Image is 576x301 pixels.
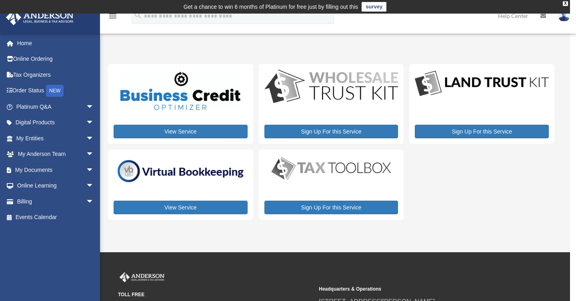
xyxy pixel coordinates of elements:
[6,162,106,178] a: My Documentsarrow_drop_down
[114,125,248,138] a: View Service
[114,201,248,214] a: View Service
[86,99,102,115] span: arrow_drop_down
[563,1,568,6] div: close
[264,125,398,138] a: Sign Up For this Service
[6,35,106,51] a: Home
[134,11,142,20] i: search
[86,146,102,163] span: arrow_drop_down
[415,70,549,98] img: LandTrust_lgo-1.jpg
[362,2,386,12] a: survey
[86,193,102,210] span: arrow_drop_down
[6,146,106,162] a: My Anderson Teamarrow_drop_down
[6,83,106,99] a: Order StatusNEW
[415,125,549,138] a: Sign Up For this Service
[319,285,514,293] small: Headquarters & Operations
[118,272,166,283] img: Anderson Advisors Platinum Portal
[6,209,106,225] a: Events Calendar
[86,130,102,147] span: arrow_drop_down
[6,51,106,67] a: Online Ordering
[6,193,106,209] a: Billingarrow_drop_down
[6,99,106,115] a: Platinum Q&Aarrow_drop_down
[4,10,76,25] img: Anderson Advisors Platinum Portal
[264,155,398,182] img: taxtoolbox_new-1.webp
[6,130,106,146] a: My Entitiesarrow_drop_down
[86,115,102,131] span: arrow_drop_down
[6,67,106,83] a: Tax Organizers
[46,85,64,97] div: NEW
[108,11,118,21] i: menu
[184,2,358,12] div: Get a chance to win 6 months of Platinum for free just by filling out this
[558,10,570,22] img: User Pic
[264,70,398,105] img: WS-Trust-Kit-lgo-1.jpg
[86,178,102,194] span: arrow_drop_down
[86,162,102,178] span: arrow_drop_down
[264,201,398,214] a: Sign Up For this Service
[118,291,313,299] small: TOLL FREE
[6,115,102,131] a: Digital Productsarrow_drop_down
[6,178,106,194] a: Online Learningarrow_drop_down
[108,14,118,21] a: menu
